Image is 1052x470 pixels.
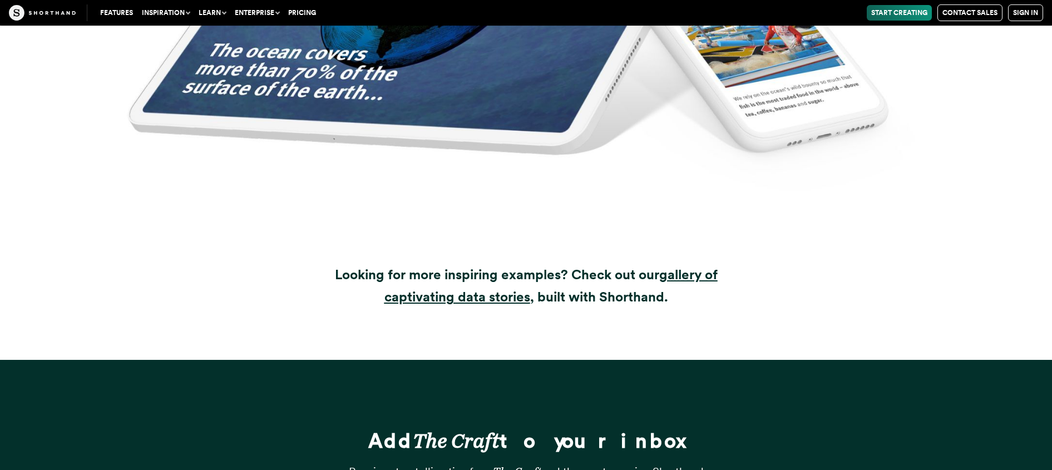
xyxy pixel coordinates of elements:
a: Start Creating [867,5,932,21]
button: Enterprise [230,5,284,21]
strong: Looking for more inspiring examples? Check out our [335,266,659,283]
h3: Add to your inbox [332,431,721,451]
a: Sign in [1008,4,1043,21]
strong: , built with Shorthand. [530,289,668,305]
a: Contact Sales [937,4,1002,21]
em: The Craft [413,428,500,453]
a: gallery of captivating data stories [384,266,718,305]
a: Features [96,5,137,21]
a: Pricing [284,5,320,21]
button: Inspiration [137,5,194,21]
img: The Craft [9,5,76,21]
button: Learn [194,5,230,21]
